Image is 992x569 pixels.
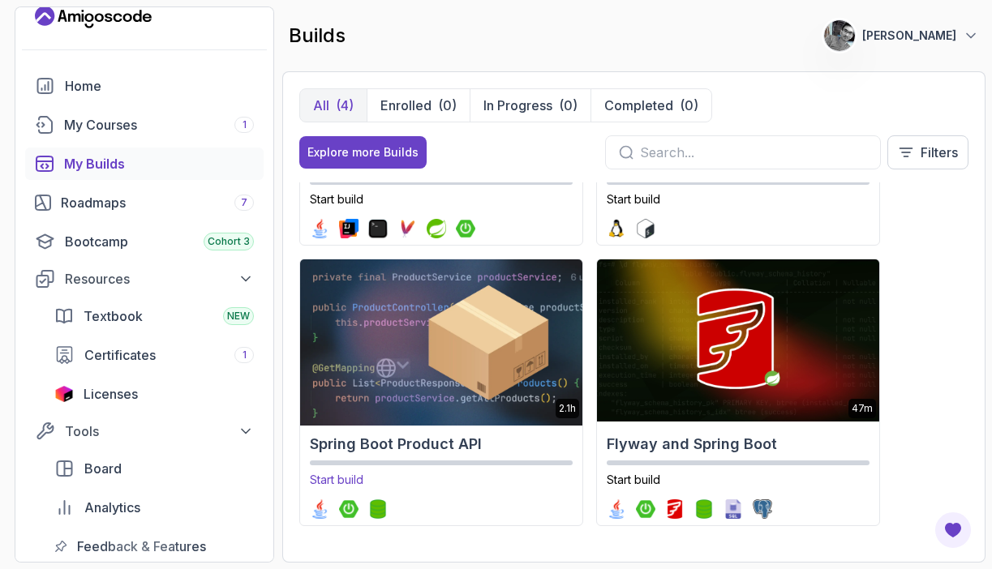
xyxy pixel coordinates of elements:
[84,498,140,517] span: Analytics
[300,89,367,122] button: All(4)
[65,421,254,441] div: Tools
[607,192,660,206] span: Start build
[339,219,359,238] img: intellij logo
[753,499,772,519] img: postgres logo
[310,499,329,519] img: java logo
[299,259,583,526] a: Spring Boot Product API card2.1hSpring Boot Product APIStart buildjava logospring-boot logospring...
[35,4,152,30] a: Landing page
[310,219,329,238] img: java logo
[590,89,711,122] button: Completed(0)
[25,70,264,102] a: home
[310,192,363,206] span: Start build
[313,96,329,115] p: All
[852,402,873,415] p: 47m
[862,28,956,44] p: [PERSON_NAME]
[289,23,346,49] h2: builds
[640,143,867,162] input: Search...
[293,255,589,426] img: Spring Boot Product API card
[934,511,973,550] button: Open Feedback Button
[597,259,879,421] img: Flyway and Spring Boot card
[241,196,247,209] span: 7
[208,235,250,248] span: Cohort 3
[607,499,626,519] img: java logo
[243,118,247,131] span: 1
[339,499,359,519] img: spring-boot logo
[64,115,254,135] div: My Courses
[336,96,354,115] div: (4)
[607,433,870,456] h2: Flyway and Spring Boot
[243,349,247,362] span: 1
[25,225,264,258] a: bootcamp
[25,148,264,180] a: builds
[84,459,122,478] span: Board
[77,537,206,556] span: Feedback & Features
[45,530,264,563] a: feedback
[45,378,264,410] a: licenses
[596,259,880,526] a: Flyway and Spring Boot card47mFlyway and Spring BootStart buildjava logospring-boot logoflyway lo...
[64,154,254,173] div: My Builds
[397,219,417,238] img: maven logo
[694,499,714,519] img: spring-data-jpa logo
[84,345,156,365] span: Certificates
[368,499,388,519] img: spring-data-jpa logo
[65,269,254,289] div: Resources
[559,96,578,115] div: (0)
[636,219,655,238] img: bash logo
[427,219,446,238] img: spring logo
[65,232,254,251] div: Bootcamp
[824,20,855,51] img: user profile image
[823,19,979,52] button: user profile image[PERSON_NAME]
[559,402,576,415] p: 2.1h
[367,89,470,122] button: Enrolled(0)
[54,386,74,402] img: jetbrains icon
[25,264,264,293] button: Resources
[470,89,590,122] button: In Progress(0)
[25,109,264,141] a: courses
[680,96,698,115] div: (0)
[483,96,552,115] p: In Progress
[227,310,250,323] span: NEW
[45,491,264,524] a: analytics
[310,433,573,456] h2: Spring Boot Product API
[380,96,432,115] p: Enrolled
[724,499,743,519] img: sql logo
[61,193,254,212] div: Roadmaps
[887,135,968,169] button: Filters
[438,96,457,115] div: (0)
[665,499,685,519] img: flyway logo
[456,219,475,238] img: spring-boot logo
[84,384,138,404] span: Licenses
[636,499,655,519] img: spring-boot logo
[45,300,264,332] a: textbook
[45,452,264,485] a: board
[921,143,958,162] p: Filters
[45,339,264,371] a: certificates
[307,144,419,160] div: Explore more Builds
[25,417,264,446] button: Tools
[299,136,427,169] button: Explore more Builds
[604,96,673,115] p: Completed
[368,219,388,238] img: terminal logo
[310,473,363,486] span: Start build
[84,306,143,326] span: Textbook
[607,219,626,238] img: linux logo
[607,473,660,486] span: Start build
[25,186,264,219] a: roadmaps
[65,76,254,96] div: Home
